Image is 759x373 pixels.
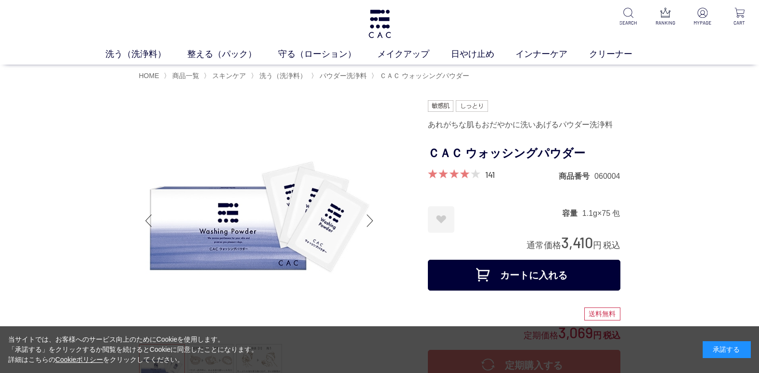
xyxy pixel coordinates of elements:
span: スキンケア [212,72,246,80]
dt: 商品番号 [559,171,594,181]
a: 洗う（洗浄料） [257,72,307,80]
div: 当サイトでは、お客様へのサービス向上のためにCookieを使用します。 「承諾する」をクリックするか閲覧を続けるとCookieに同意したことになります。 詳細はこちらの をクリックしてください。 [8,334,258,365]
dd: 1.1g×75 包 [582,208,620,218]
div: Previous slide [139,201,158,240]
span: 円 [593,240,602,250]
p: SEARCH [617,19,640,27]
dd: 060004 [594,171,620,181]
a: ＣＡＣ ウォッシングパウダー [378,72,469,80]
a: お気に入りに登録する [428,206,454,233]
span: 3,069 [558,323,593,341]
div: あれがちな肌もおだやかに洗いあげるパウダー洗浄料 [428,117,620,133]
li: 〉 [204,71,248,80]
img: 敏感肌 [428,100,454,112]
p: RANKING [654,19,677,27]
img: ＣＡＣ ウォッシングパウダー [139,100,380,341]
a: 日やけ止め [451,48,516,61]
dt: 容量 [562,208,582,218]
a: 整える（パック） [187,48,278,61]
div: Next slide [360,201,380,240]
span: ＣＡＣ ウォッシングパウダー [380,72,469,80]
div: 承諾する [703,341,751,358]
span: 3,410 [561,233,593,251]
p: MYPAGE [691,19,714,27]
span: 通常価格 [527,240,561,250]
span: 税込 [603,240,620,250]
a: スキンケア [210,72,246,80]
a: 商品一覧 [170,72,199,80]
a: HOME [139,72,159,80]
button: カートに入れる [428,260,620,291]
span: パウダー洗浄料 [320,72,367,80]
a: メイクアップ [377,48,451,61]
a: 守る（ローション） [278,48,378,61]
a: パウダー洗浄料 [318,72,367,80]
h1: ＣＡＣ ウォッシングパウダー [428,143,620,164]
img: logo [367,10,392,38]
li: 〉 [311,71,369,80]
span: 商品一覧 [172,72,199,80]
img: しっとり [456,100,488,112]
a: SEARCH [617,8,640,27]
div: 送料無料 [584,307,620,321]
p: CART [728,19,751,27]
a: RANKING [654,8,677,27]
li: 〉 [371,71,472,80]
li: 〉 [251,71,309,80]
a: Cookieポリシー [55,356,103,363]
li: 〉 [164,71,202,80]
a: 洗う（洗浄料） [105,48,188,61]
a: インナーケア [515,48,589,61]
a: MYPAGE [691,8,714,27]
a: 141 [485,169,495,180]
span: 洗う（洗浄料） [259,72,307,80]
a: クリーナー [589,48,654,61]
a: CART [728,8,751,27]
